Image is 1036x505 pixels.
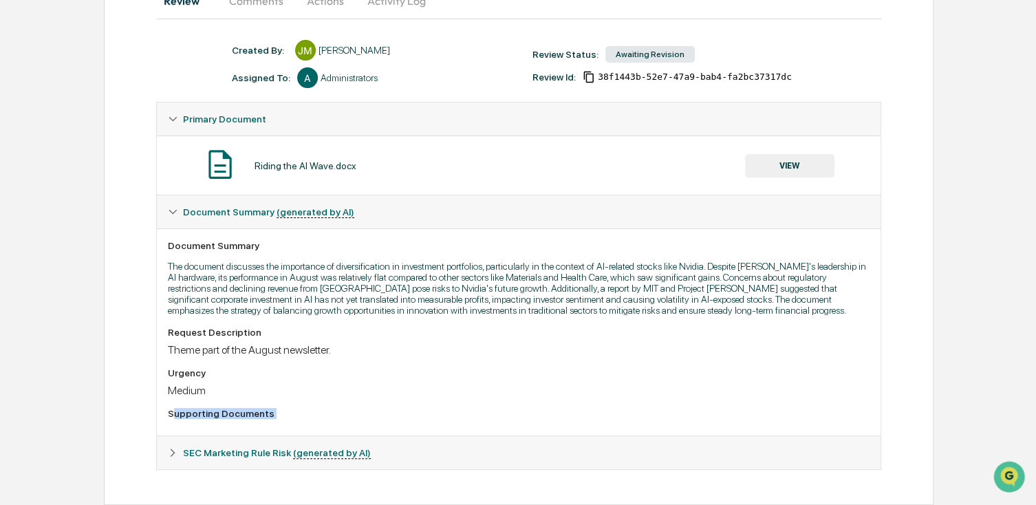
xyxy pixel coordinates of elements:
[183,114,266,125] span: Primary Document
[97,233,166,244] a: Powered byPylon
[168,343,870,356] div: Theme part of the August newsletter.
[157,195,881,228] div: Document Summary (generated by AI)
[321,72,378,83] div: Administrators
[8,194,92,219] a: 🔎Data Lookup
[293,447,371,459] u: (generated by AI)
[47,119,174,130] div: We're available if you need us!
[168,261,870,316] p: The document discusses the importance of diversification in investment portfolios, particularly i...
[157,436,881,469] div: SEC Marketing Rule Risk (generated by AI)
[8,168,94,193] a: 🖐️Preclearance
[532,72,576,83] div: Review Id:
[28,173,89,187] span: Preclearance
[297,67,318,88] div: A
[100,175,111,186] div: 🗄️
[183,447,371,458] span: SEC Marketing Rule Risk
[114,173,171,187] span: Attestations
[14,175,25,186] div: 🖐️
[28,200,87,213] span: Data Lookup
[157,103,881,136] div: Primary Document
[168,384,870,397] div: Medium
[203,147,237,182] img: Document Icon
[605,46,695,63] div: Awaiting Revision
[14,105,39,130] img: 1746055101610-c473b297-6a78-478c-a979-82029cc54cd1
[157,228,881,436] div: Document Summary (generated by AI)
[168,367,870,378] div: Urgency
[157,136,881,195] div: Primary Document
[319,45,390,56] div: [PERSON_NAME]
[745,154,834,178] button: VIEW
[295,40,316,61] div: JM
[14,29,250,51] p: How can we help?
[14,201,25,212] div: 🔎
[255,160,356,171] div: Riding the AI Wave.docx
[234,109,250,126] button: Start new chat
[277,206,354,218] u: (generated by AI)
[168,408,870,419] div: Supporting Documents
[992,460,1029,497] iframe: Open customer support
[47,105,226,119] div: Start new chat
[532,49,598,60] div: Review Status:
[168,240,870,251] div: Document Summary
[598,72,792,83] span: 38f1443b-52e7-47a9-bab4-fa2bc37317dc
[94,168,176,193] a: 🗄️Attestations
[168,327,870,338] div: Request Description
[232,72,290,83] div: Assigned To:
[183,206,354,217] span: Document Summary
[232,45,288,56] div: Created By: ‎ ‎
[137,233,166,244] span: Pylon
